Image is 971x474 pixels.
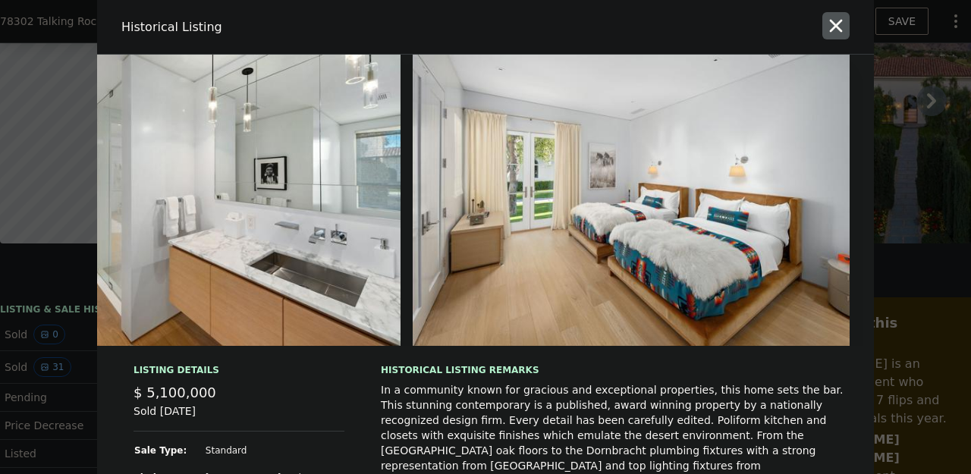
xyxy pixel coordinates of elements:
div: Listing Details [134,364,344,382]
div: Historical Listing [121,18,479,36]
div: Historical Listing remarks [381,364,850,376]
td: Standard [205,444,344,457]
span: $ 5,100,000 [134,385,216,400]
div: Sold [DATE] [134,403,344,432]
strong: Sale Type: [134,445,187,456]
img: Property Img [413,55,850,346]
